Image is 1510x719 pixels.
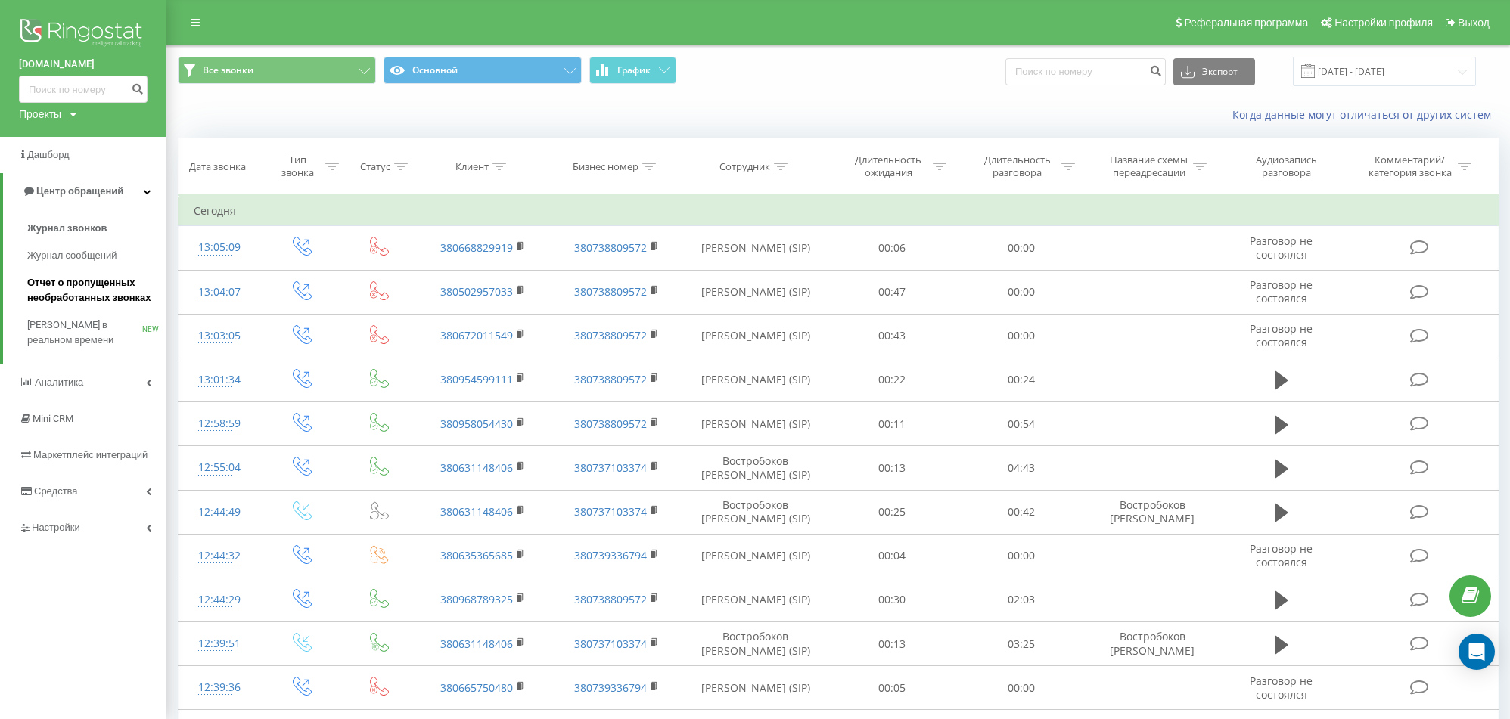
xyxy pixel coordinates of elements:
[194,585,246,615] div: 12:44:29
[956,534,1085,578] td: 00:00
[683,622,828,666] td: Востробоков [PERSON_NAME] (SIP)
[194,409,246,439] div: 12:58:59
[27,318,142,348] span: [PERSON_NAME] в реальном времени
[1250,541,1313,569] span: Разговор не состоялся
[573,160,638,173] div: Бизнес номер
[1334,17,1433,29] span: Настройки профиля
[848,153,929,179] div: Длительность ожидания
[828,270,956,314] td: 00:47
[19,57,148,72] a: [DOMAIN_NAME]
[1184,17,1308,29] span: Реферальная программа
[683,314,828,358] td: [PERSON_NAME] (SIP)
[440,637,513,651] a: 380631148406
[956,226,1085,270] td: 00:00
[828,446,956,490] td: 00:13
[574,328,647,342] a: 380738809572
[440,460,513,475] a: 380631148406
[34,485,78,497] span: Средства
[977,153,1058,179] div: Длительность разговора
[956,270,1085,314] td: 00:00
[440,680,513,695] a: 380665750480
[828,578,956,621] td: 00:30
[1250,674,1313,702] span: Разговор не состоялся
[956,666,1085,710] td: 00:00
[194,277,246,307] div: 13:04:07
[27,311,166,354] a: [PERSON_NAME] в реальном времениNEW
[274,153,322,179] div: Тип звонка
[32,522,80,533] span: Настройки
[828,666,956,710] td: 00:05
[683,446,828,490] td: Востробоков [PERSON_NAME] (SIP)
[574,460,647,475] a: 380737103374
[1173,58,1255,85] button: Экспорт
[33,449,148,460] span: Маркетплейс интеграций
[179,196,1499,226] td: Сегодня
[194,497,246,527] div: 12:44:49
[194,629,246,659] div: 12:39:51
[828,358,956,401] td: 00:22
[27,215,166,242] a: Журнал звонков
[440,284,513,299] a: 380502957033
[440,592,513,606] a: 380968789325
[1459,634,1495,670] div: Open Intercom Messenger
[617,65,651,76] span: График
[194,673,246,702] div: 12:39:36
[574,417,647,431] a: 380738809572
[956,578,1085,621] td: 02:03
[440,548,513,562] a: 380635365685
[27,149,70,160] span: Дашборд
[683,270,828,314] td: [PERSON_NAME] (SIP)
[574,548,647,562] a: 380739336794
[574,504,647,519] a: 380737103374
[440,372,513,386] a: 380954599111
[440,328,513,342] a: 380672011549
[194,541,246,571] div: 12:44:32
[956,358,1085,401] td: 00:24
[574,592,647,606] a: 380738809572
[178,57,376,84] button: Все звонки
[384,57,582,84] button: Основной
[27,269,166,311] a: Отчет о пропущенных необработанных звонках
[203,64,253,76] span: Все звонки
[35,377,83,388] span: Аналитика
[1232,107,1499,122] a: Когда данные могут отличаться от других систем
[440,240,513,255] a: 380668829919
[828,534,956,578] td: 00:04
[27,242,166,269] a: Журнал сообщений
[1086,622,1219,666] td: Востробоков [PERSON_NAME]
[1237,153,1335,179] div: Аудиозапись разговора
[19,76,148,103] input: Поиск по номеру
[360,160,390,173] div: Статус
[194,453,246,482] div: 12:55:04
[189,160,246,173] div: Дата звонка
[1366,153,1454,179] div: Комментарий/категория звонка
[574,680,647,695] a: 380739336794
[440,504,513,519] a: 380631148406
[194,233,246,262] div: 13:05:09
[828,402,956,446] td: 00:11
[828,622,956,666] td: 00:13
[440,417,513,431] a: 380958054430
[574,637,647,651] a: 380737103374
[683,534,828,578] td: [PERSON_NAME] (SIP)
[956,402,1085,446] td: 00:54
[27,221,107,236] span: Журнал звонков
[574,284,647,299] a: 380738809572
[956,314,1085,358] td: 00:00
[3,173,166,209] a: Центр обращений
[956,446,1085,490] td: 04:43
[1250,234,1313,262] span: Разговор не состоялся
[33,413,73,424] span: Mini CRM
[683,578,828,621] td: [PERSON_NAME] (SIP)
[27,275,159,305] span: Отчет о пропущенных необработанных звонках
[828,490,956,534] td: 00:25
[19,15,148,53] img: Ringostat logo
[36,185,123,197] span: Центр обращений
[1005,58,1166,85] input: Поиск по номеру
[683,402,828,446] td: [PERSON_NAME] (SIP)
[683,490,828,534] td: Востробоков [PERSON_NAME] (SIP)
[589,57,676,84] button: График
[1108,153,1189,179] div: Название схемы переадресации
[828,314,956,358] td: 00:43
[455,160,489,173] div: Клиент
